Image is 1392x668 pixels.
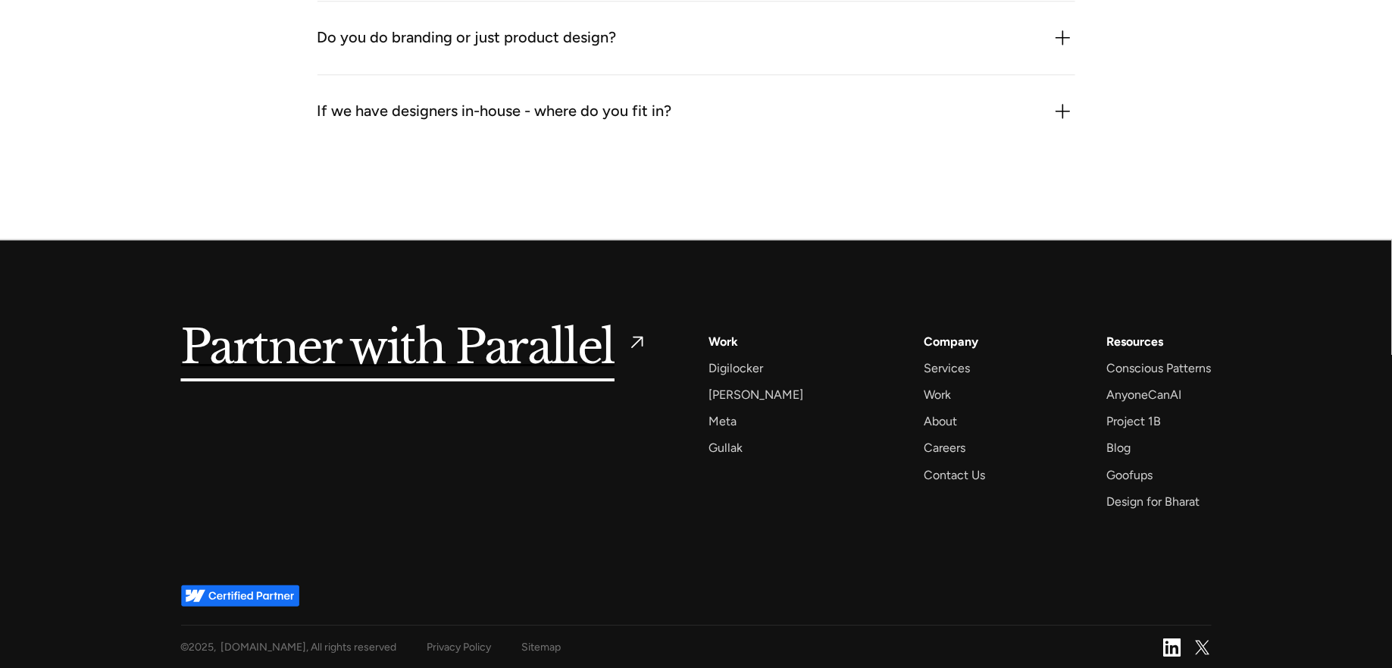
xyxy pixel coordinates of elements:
a: Blog [1106,437,1131,458]
a: About [924,411,958,431]
a: [PERSON_NAME] [709,384,803,405]
a: Work [924,384,952,405]
a: Privacy Policy [427,638,492,657]
a: Goofups [1106,465,1153,485]
a: Work [709,331,738,352]
div: Do you do branding or just product design? [318,26,617,50]
div: If we have designers in-house - where do you fit in? [318,99,672,124]
a: Digilocker [709,358,763,378]
a: Partner with Parallel [181,331,649,366]
a: Design for Bharat [1106,491,1200,512]
a: Services [924,358,971,378]
div: © , [DOMAIN_NAME], All rights reserved [181,638,397,657]
h5: Partner with Parallel [181,331,615,366]
a: Company [924,331,979,352]
a: AnyoneCanAI [1106,384,1181,405]
a: Contact Us [924,465,986,485]
span: 2025 [189,641,214,654]
div: Resources [1106,331,1163,352]
a: Meta [709,411,737,431]
a: Gullak [709,437,743,458]
a: Conscious Patterns [1106,358,1211,378]
a: Project 1B [1106,411,1161,431]
a: Sitemap [522,638,561,657]
a: Careers [924,437,966,458]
